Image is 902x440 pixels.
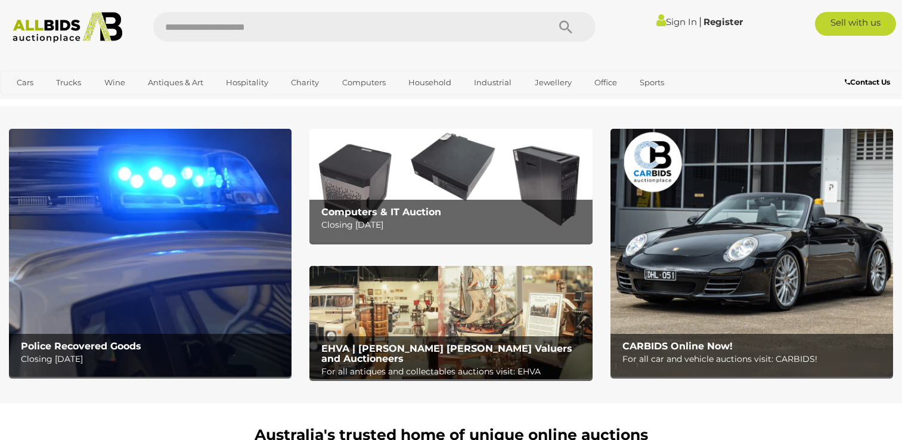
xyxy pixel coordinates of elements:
[283,73,327,92] a: Charity
[309,129,592,242] img: Computers & IT Auction
[309,266,592,379] img: EHVA | Evans Hastings Valuers and Auctioneers
[587,73,625,92] a: Office
[97,73,133,92] a: Wine
[9,129,292,377] img: Police Recovered Goods
[699,15,702,28] span: |
[48,73,89,92] a: Trucks
[703,16,743,27] a: Register
[632,73,672,92] a: Sports
[845,78,890,86] b: Contact Us
[401,73,459,92] a: Household
[9,73,41,92] a: Cars
[321,343,572,365] b: EHVA | [PERSON_NAME] [PERSON_NAME] Valuers and Auctioneers
[9,129,292,377] a: Police Recovered Goods Police Recovered Goods Closing [DATE]
[21,352,286,367] p: Closing [DATE]
[527,73,579,92] a: Jewellery
[622,352,887,367] p: For all car and vehicle auctions visit: CARBIDS!
[610,129,893,377] img: CARBIDS Online Now!
[7,12,128,43] img: Allbids.com.au
[321,206,441,218] b: Computers & IT Auction
[466,73,519,92] a: Industrial
[656,16,697,27] a: Sign In
[536,12,596,42] button: Search
[622,340,733,352] b: CARBIDS Online Now!
[815,12,896,36] a: Sell with us
[334,73,393,92] a: Computers
[321,364,586,379] p: For all antiques and collectables auctions visit: EHVA
[321,218,586,233] p: Closing [DATE]
[218,73,276,92] a: Hospitality
[845,76,893,89] a: Contact Us
[309,266,592,379] a: EHVA | Evans Hastings Valuers and Auctioneers EHVA | [PERSON_NAME] [PERSON_NAME] Valuers and Auct...
[309,129,592,242] a: Computers & IT Auction Computers & IT Auction Closing [DATE]
[9,92,109,112] a: [GEOGRAPHIC_DATA]
[140,73,211,92] a: Antiques & Art
[21,340,141,352] b: Police Recovered Goods
[610,129,893,377] a: CARBIDS Online Now! CARBIDS Online Now! For all car and vehicle auctions visit: CARBIDS!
